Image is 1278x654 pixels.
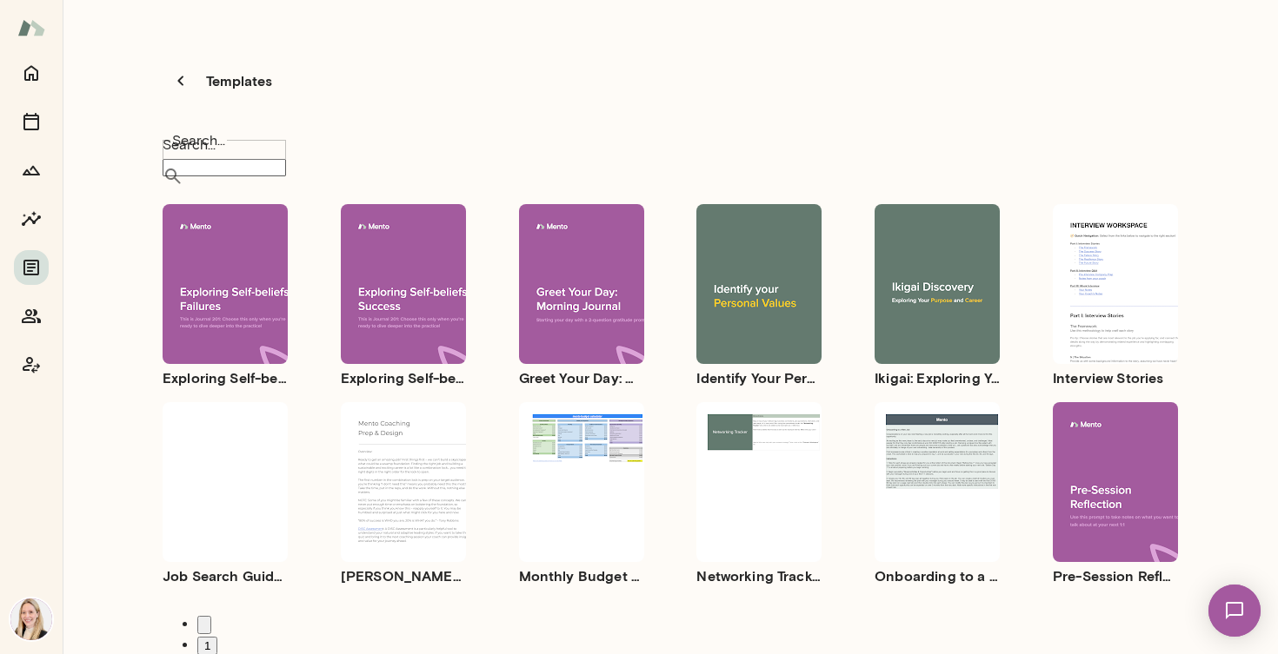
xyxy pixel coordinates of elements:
[696,367,822,388] h6: Identify Your Personal Values
[206,70,272,91] h4: Templates
[875,565,1000,586] h6: Onboarding to a New Job: 30/60/90 Day Plan
[14,347,49,382] button: Coach app
[17,11,45,44] img: Mento
[1053,565,1178,586] h6: Pre-Session Reflection
[163,135,286,155] label: Search...
[519,367,644,388] h6: Greet Your Day: Morning Journal
[14,56,49,90] button: Home
[14,153,49,188] button: Growth Plan
[696,565,822,586] h6: Networking Tracker
[875,367,1000,388] h6: Ikigai: Exploring Your Purpose and Career
[341,565,466,586] h6: [PERSON_NAME] Offer Statement Prep & Design
[197,616,211,634] button: Go to previous page
[163,565,288,586] h6: Job Search Guide & Worksheet
[14,250,49,285] button: Documents
[341,367,466,388] h6: Exploring Self-beliefs: Success
[519,565,644,586] h6: Monthly Budget Calculator
[163,367,288,388] h6: Exploring Self-beliefs: Failures
[14,299,49,334] button: Members
[10,598,52,640] img: Anna Syrkis
[1053,367,1178,388] h6: Interview Stories
[14,104,49,139] button: Sessions
[14,201,49,236] button: Insights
